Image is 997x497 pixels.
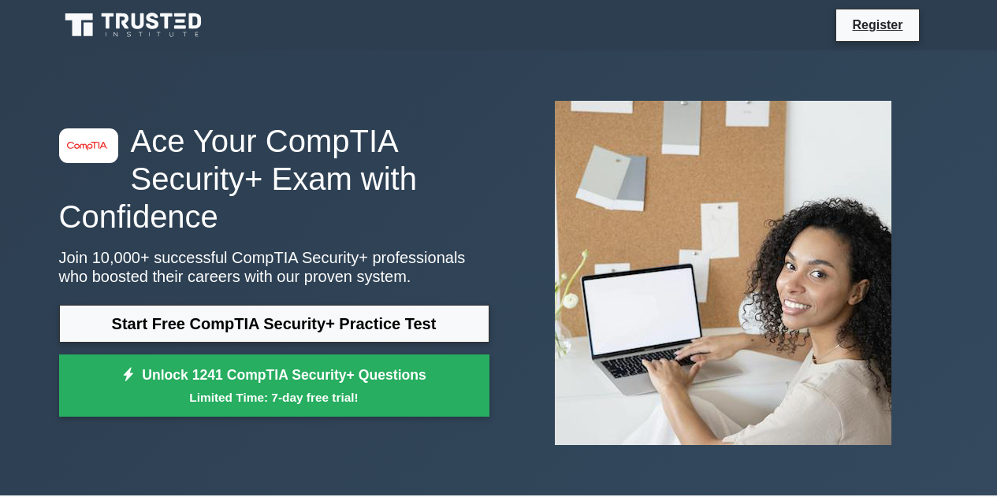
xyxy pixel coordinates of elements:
[843,15,912,35] a: Register
[59,122,489,236] h1: Ace Your CompTIA Security+ Exam with Confidence
[79,388,470,406] small: Limited Time: 7-day free trial!
[59,354,489,417] a: Unlock 1241 CompTIA Security+ QuestionsLimited Time: 7-day free trial!
[59,248,489,286] p: Join 10,000+ successful CompTIA Security+ professionals who boosted their careers with our proven...
[59,305,489,343] a: Start Free CompTIA Security+ Practice Test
